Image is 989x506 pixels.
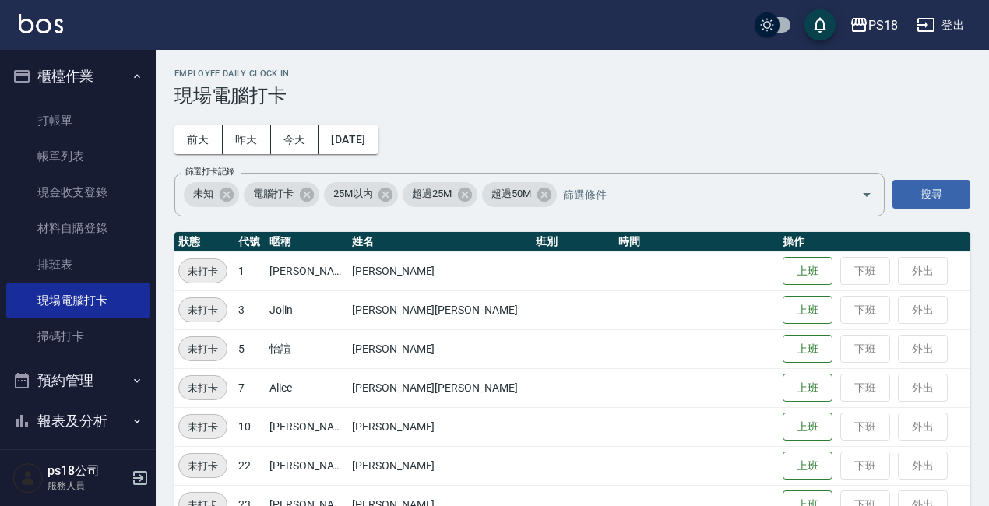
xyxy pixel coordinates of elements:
a: 帳單列表 [6,139,150,174]
td: 10 [234,407,266,446]
td: Jolin [266,290,348,329]
button: 上班 [783,335,832,364]
button: 前天 [174,125,223,154]
td: [PERSON_NAME][PERSON_NAME] [348,290,532,329]
a: 打帳單 [6,103,150,139]
th: 代號 [234,232,266,252]
button: 昨天 [223,125,271,154]
div: 超過25M [403,182,477,207]
button: 登出 [910,11,970,40]
button: 上班 [783,296,832,325]
span: 電腦打卡 [244,186,303,202]
button: 今天 [271,125,319,154]
span: 超過50M [482,186,540,202]
div: 電腦打卡 [244,182,319,207]
td: [PERSON_NAME] [266,251,348,290]
th: 時間 [614,232,780,252]
div: 25M以內 [324,182,399,207]
span: 未打卡 [179,302,227,318]
input: 篩選條件 [559,181,834,208]
a: 材料自購登錄 [6,210,150,246]
button: 上班 [783,452,832,480]
td: 5 [234,329,266,368]
a: 排班表 [6,247,150,283]
td: Alice [266,368,348,407]
th: 暱稱 [266,232,348,252]
button: 上班 [783,413,832,441]
h2: Employee Daily Clock In [174,69,970,79]
span: 未打卡 [179,263,227,279]
td: 3 [234,290,266,329]
button: save [804,9,836,40]
button: [DATE] [319,125,378,154]
div: PS18 [868,16,898,35]
div: 超過50M [482,182,557,207]
td: [PERSON_NAME] [266,407,348,446]
th: 班別 [532,232,614,252]
h3: 現場電腦打卡 [174,85,970,107]
div: 未知 [184,182,239,207]
a: 現場電腦打卡 [6,283,150,318]
img: Person [12,462,44,494]
span: 25M以內 [324,186,382,202]
td: [PERSON_NAME][PERSON_NAME] [348,368,532,407]
a: 現金收支登錄 [6,174,150,210]
td: [PERSON_NAME] [348,446,532,485]
a: 掃碼打卡 [6,318,150,354]
th: 狀態 [174,232,234,252]
button: 上班 [783,257,832,286]
button: 搜尋 [892,180,970,209]
p: 服務人員 [48,479,127,493]
th: 姓名 [348,232,532,252]
button: 預約管理 [6,360,150,401]
td: 1 [234,251,266,290]
button: 報表及分析 [6,401,150,441]
th: 操作 [779,232,970,252]
span: 未打卡 [179,341,227,357]
td: [PERSON_NAME] [348,329,532,368]
span: 未打卡 [179,419,227,435]
label: 篩選打卡記錄 [185,166,234,177]
span: 未知 [184,186,223,202]
button: 上班 [783,374,832,402]
button: 客戶管理 [6,441,150,481]
td: [PERSON_NAME] [348,251,532,290]
td: [PERSON_NAME] [348,407,532,446]
button: 櫃檯作業 [6,56,150,97]
td: 怡諠 [266,329,348,368]
button: Open [854,182,879,207]
td: 22 [234,446,266,485]
td: [PERSON_NAME] [266,446,348,485]
h5: ps18公司 [48,463,127,479]
span: 超過25M [403,186,461,202]
td: 7 [234,368,266,407]
img: Logo [19,14,63,33]
button: PS18 [843,9,904,41]
span: 未打卡 [179,380,227,396]
span: 未打卡 [179,458,227,474]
